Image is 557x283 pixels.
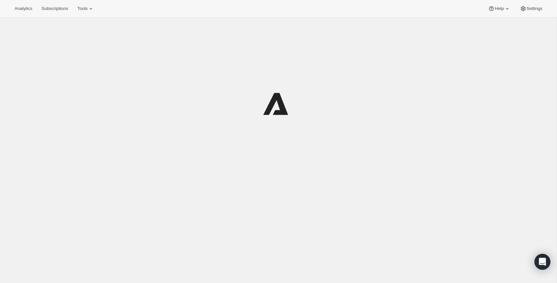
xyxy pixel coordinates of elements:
[41,6,68,11] span: Subscriptions
[73,4,98,13] button: Tools
[534,254,550,270] div: Open Intercom Messenger
[15,6,32,11] span: Analytics
[77,6,88,11] span: Tools
[516,4,546,13] button: Settings
[526,6,542,11] span: Settings
[484,4,514,13] button: Help
[495,6,504,11] span: Help
[37,4,72,13] button: Subscriptions
[11,4,36,13] button: Analytics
